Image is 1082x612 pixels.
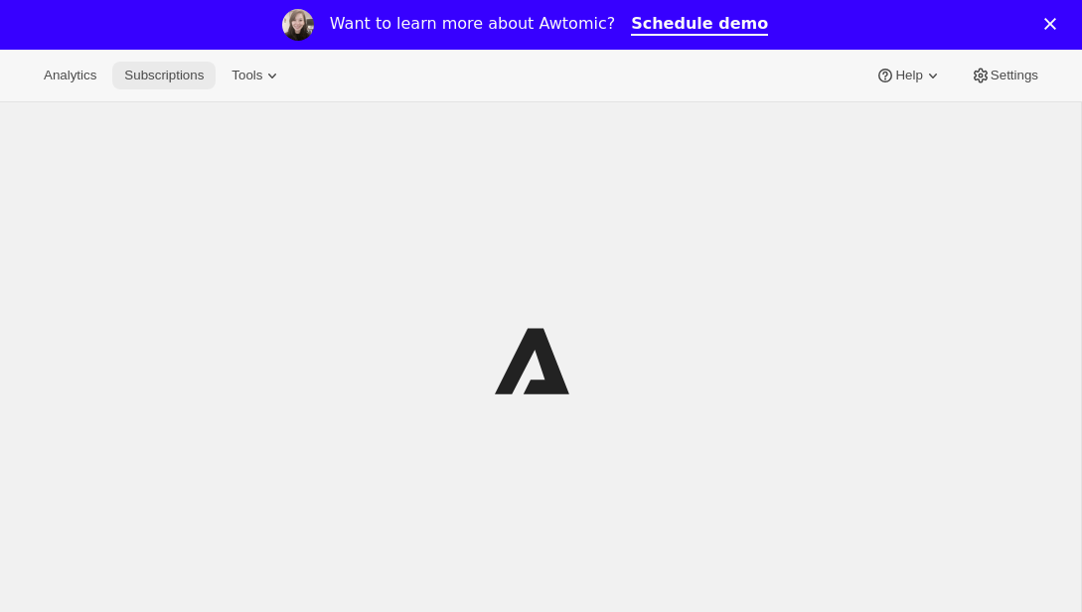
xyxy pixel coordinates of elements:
[112,62,216,89] button: Subscriptions
[124,68,204,83] span: Subscriptions
[232,68,262,83] span: Tools
[1044,18,1064,30] div: Close
[959,62,1050,89] button: Settings
[631,14,768,36] a: Schedule demo
[32,62,108,89] button: Analytics
[895,68,922,83] span: Help
[330,14,615,34] div: Want to learn more about Awtomic?
[44,68,96,83] span: Analytics
[863,62,954,89] button: Help
[220,62,294,89] button: Tools
[282,9,314,41] img: Profile image for Emily
[991,68,1038,83] span: Settings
